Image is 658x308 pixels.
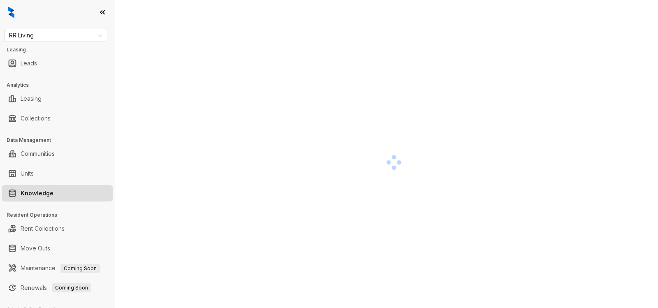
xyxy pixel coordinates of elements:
a: Knowledge [21,185,53,201]
h3: Analytics [7,81,115,89]
a: Move Outs [21,240,50,257]
li: Leads [2,55,113,72]
a: Rent Collections [21,220,65,237]
a: Leasing [21,90,42,107]
li: Knowledge [2,185,113,201]
span: RR Living [9,29,102,42]
li: Maintenance [2,260,113,276]
a: Units [21,165,34,182]
li: Move Outs [2,240,113,257]
h3: Data Management [7,137,115,144]
li: Units [2,165,113,182]
img: logo [8,7,14,18]
a: RenewalsComing Soon [21,280,91,296]
h3: Resident Operations [7,211,115,219]
a: Communities [21,146,55,162]
li: Leasing [2,90,113,107]
a: Collections [21,110,51,127]
h3: Leasing [7,46,115,53]
span: Coming Soon [60,264,100,273]
li: Collections [2,110,113,127]
li: Renewals [2,280,113,296]
li: Rent Collections [2,220,113,237]
a: Leads [21,55,37,72]
span: Coming Soon [52,283,91,292]
li: Communities [2,146,113,162]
